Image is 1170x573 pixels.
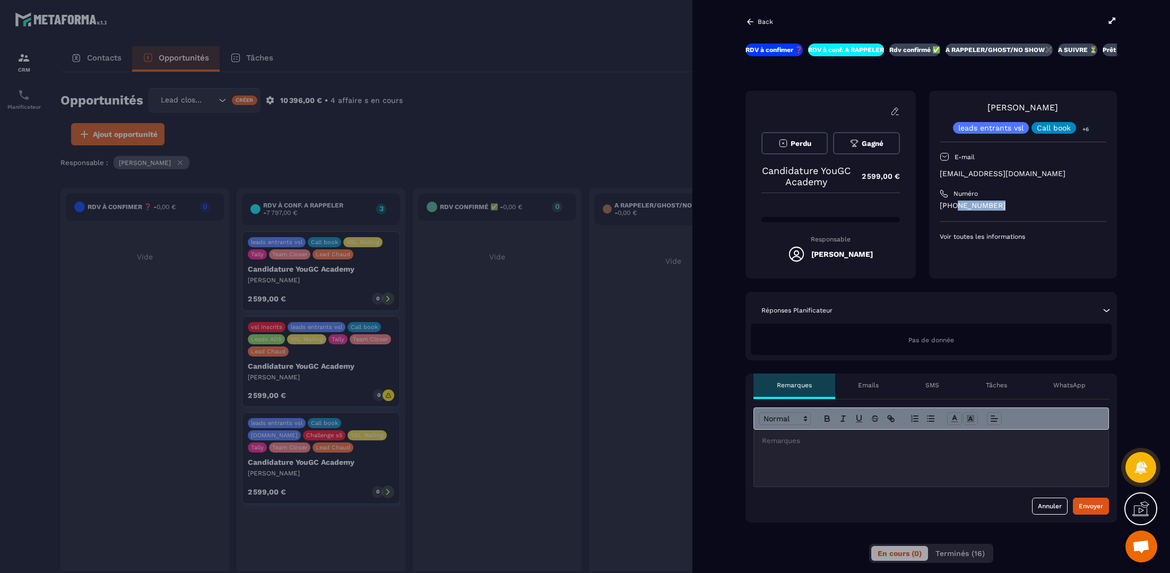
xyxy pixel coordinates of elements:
p: 2 599,00 € [851,166,900,187]
p: Tâches [986,381,1007,389]
p: Réponses Planificateur [761,306,833,315]
button: En cours (0) [871,546,928,561]
p: Remarques [777,381,812,389]
p: Call book [1037,124,1071,132]
span: Gagné [862,140,883,147]
p: SMS [925,381,939,389]
button: Annuler [1032,498,1068,515]
p: +6 [1079,124,1093,135]
div: Ouvrir le chat [1125,531,1157,562]
p: [PHONE_NUMBER] [940,201,1106,211]
span: Perdu [791,140,811,147]
p: Candidature YouGC Academy [761,165,851,187]
p: Emails [858,381,879,389]
span: Pas de donnée [908,336,954,344]
p: leads entrants vsl [958,124,1024,132]
button: Perdu [761,132,828,154]
button: Terminés (16) [929,546,991,561]
p: E-mail [955,153,975,161]
a: [PERSON_NAME] [987,102,1058,112]
button: Gagné [833,132,899,154]
button: Envoyer [1073,498,1109,515]
span: Terminés (16) [935,549,985,558]
h5: [PERSON_NAME] [811,250,873,258]
p: Voir toutes les informations [940,232,1106,241]
div: Envoyer [1079,501,1103,511]
p: Responsable [761,236,900,243]
p: Numéro [954,189,978,198]
span: En cours (0) [878,549,922,558]
p: WhatsApp [1053,381,1086,389]
p: [EMAIL_ADDRESS][DOMAIN_NAME] [940,169,1106,179]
